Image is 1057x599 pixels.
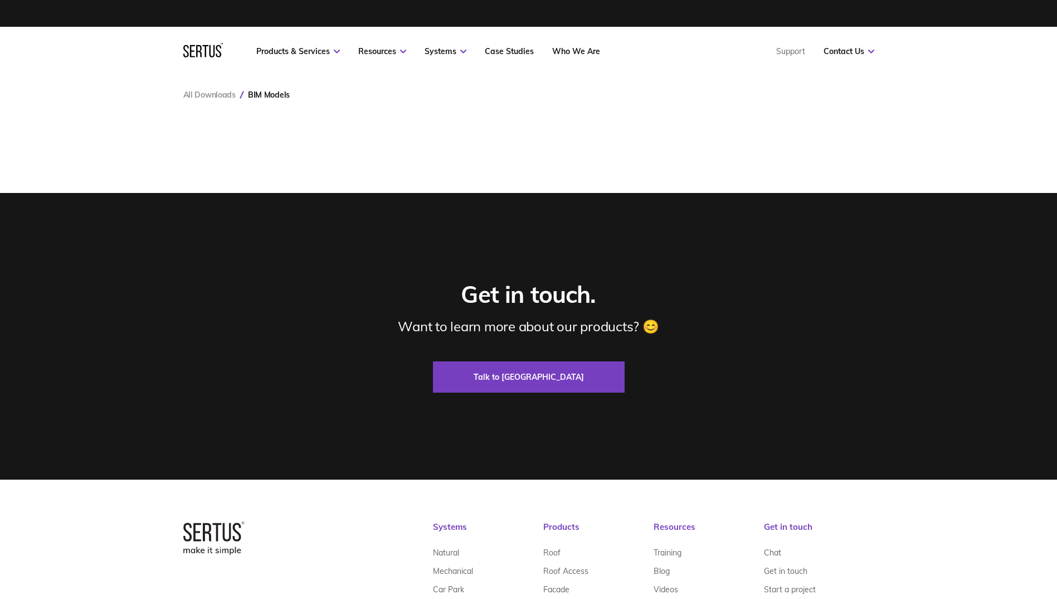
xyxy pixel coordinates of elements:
a: Natural [433,544,459,562]
a: Car Park [433,581,464,599]
a: Roof [543,544,561,562]
div: Systems [433,521,543,544]
div: Get in touch. [461,280,596,310]
a: Videos [654,581,678,599]
a: Case Studies [485,46,534,56]
a: All Downloads [183,90,236,100]
a: Resources [358,46,406,56]
a: Facade [543,581,569,599]
a: Products & Services [256,46,340,56]
div: Get in touch [764,521,874,544]
a: Who We Are [552,46,600,56]
a: Mechanical [433,562,473,581]
div: Resources [654,521,764,544]
a: Talk to [GEOGRAPHIC_DATA] [433,361,625,393]
a: Systems [425,46,466,56]
a: Get in touch [764,562,807,581]
a: Chat [764,544,781,562]
img: logo-box-2bec1e6d7ed5feb70a4f09a85fa1bbdd.png [183,521,245,555]
a: Contact Us [824,46,874,56]
a: Training [654,544,681,562]
a: Roof Access [543,562,588,581]
a: Support [776,46,805,56]
div: Products [543,521,654,544]
a: Blog [654,562,670,581]
div: Want to learn more about our products? 😊 [398,318,659,335]
a: Start a project [764,581,816,599]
